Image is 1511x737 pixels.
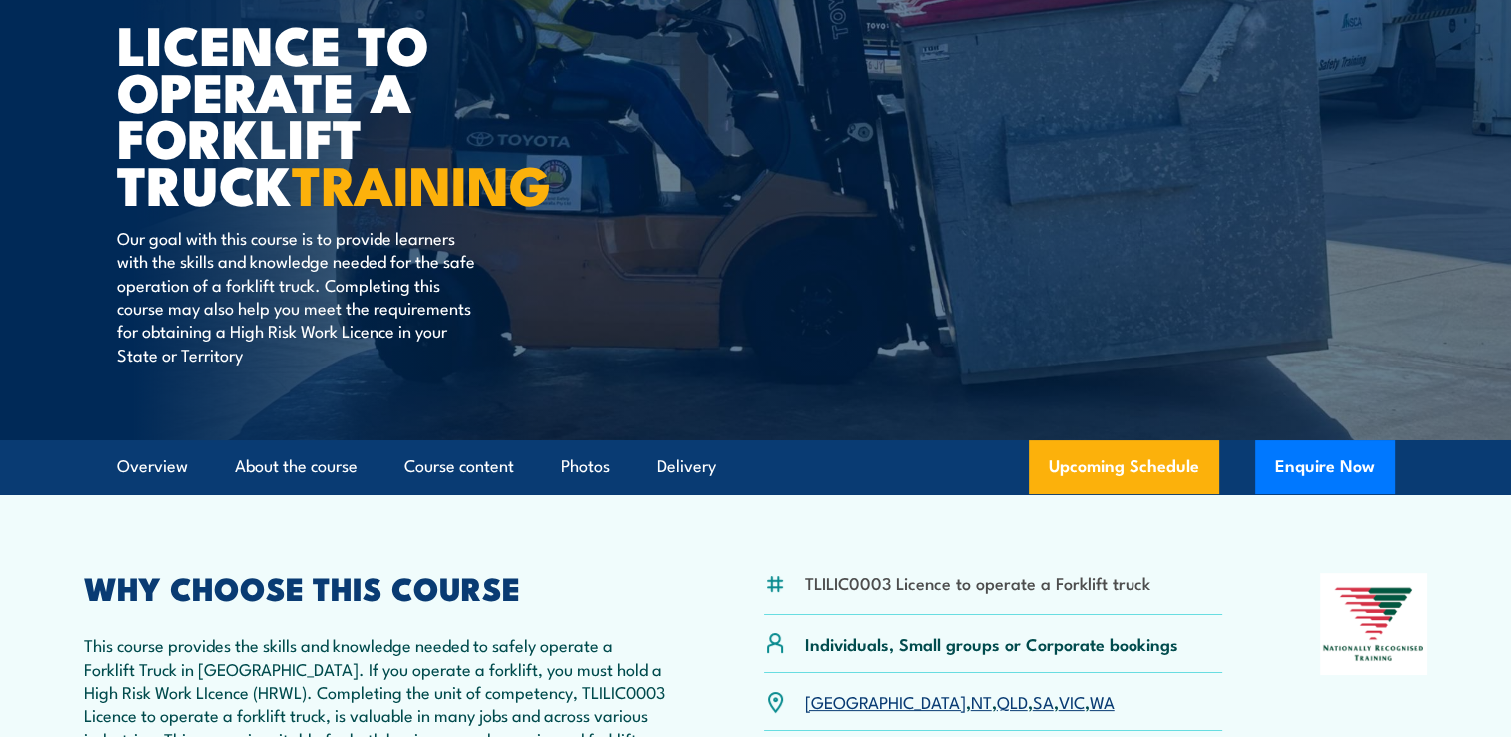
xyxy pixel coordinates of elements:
[657,440,716,493] a: Delivery
[1059,689,1085,713] a: VIC
[1255,440,1395,494] button: Enquire Now
[1029,440,1219,494] a: Upcoming Schedule
[235,440,358,493] a: About the course
[561,440,610,493] a: Photos
[292,141,551,224] strong: TRAINING
[805,632,1178,655] p: Individuals, Small groups or Corporate bookings
[404,440,514,493] a: Course content
[971,689,992,713] a: NT
[1033,689,1054,713] a: SA
[117,226,481,366] p: Our goal with this course is to provide learners with the skills and knowledge needed for the saf...
[805,690,1115,713] p: , , , , ,
[805,571,1150,594] li: TLILIC0003 Licence to operate a Forklift truck
[805,689,966,713] a: [GEOGRAPHIC_DATA]
[117,440,188,493] a: Overview
[1320,573,1428,675] img: Nationally Recognised Training logo.
[1090,689,1115,713] a: WA
[997,689,1028,713] a: QLD
[117,20,610,207] h1: Licence to operate a forklift truck
[84,573,667,601] h2: WHY CHOOSE THIS COURSE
